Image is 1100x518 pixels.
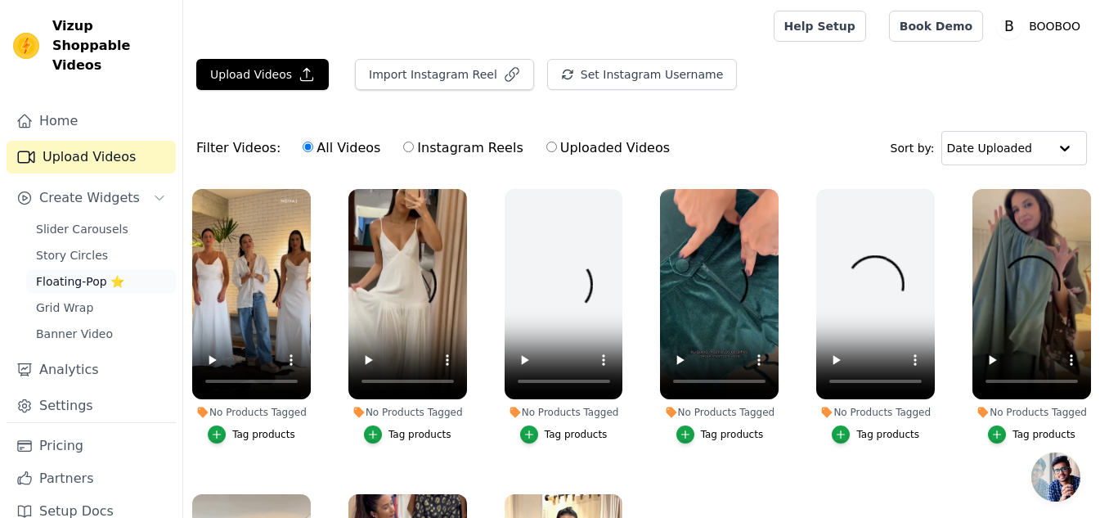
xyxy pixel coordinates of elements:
[7,182,176,214] button: Create Widgets
[364,426,451,444] button: Tag products
[7,105,176,137] a: Home
[546,137,671,159] label: Uploaded Videos
[856,428,919,441] div: Tag products
[36,300,93,316] span: Grid Wrap
[660,406,779,419] div: No Products Tagged
[26,296,176,319] a: Grid Wrap
[348,406,467,419] div: No Products Tagged
[520,426,608,444] button: Tag products
[208,426,295,444] button: Tag products
[1004,18,1014,34] text: B
[196,59,329,90] button: Upload Videos
[774,11,866,42] a: Help Setup
[196,129,679,167] div: Filter Videos:
[889,11,983,42] a: Book Demo
[7,141,176,173] a: Upload Videos
[547,59,737,90] button: Set Instagram Username
[988,426,1075,444] button: Tag products
[505,406,623,419] div: No Products Tagged
[1031,453,1080,502] div: Conversa aberta
[388,428,451,441] div: Tag products
[302,137,381,159] label: All Videos
[1022,11,1087,41] p: BOOBOO
[832,426,919,444] button: Tag products
[545,428,608,441] div: Tag products
[7,462,176,495] a: Partners
[676,426,764,444] button: Tag products
[1012,428,1075,441] div: Tag products
[996,11,1087,41] button: B BOOBOO
[701,428,764,441] div: Tag products
[546,142,557,152] input: Uploaded Videos
[36,247,108,264] span: Story Circles
[26,270,176,293] a: Floating-Pop ⭐
[26,244,176,267] a: Story Circles
[26,322,176,345] a: Banner Video
[36,221,128,237] span: Slider Carousels
[36,273,124,290] span: Floating-Pop ⭐
[303,142,313,152] input: All Videos
[13,33,39,59] img: Vizup
[39,188,140,208] span: Create Widgets
[403,142,414,152] input: Instagram Reels
[7,430,176,462] a: Pricing
[36,326,113,342] span: Banner Video
[972,406,1091,419] div: No Products Tagged
[232,428,295,441] div: Tag products
[52,16,169,75] span: Vizup Shoppable Videos
[355,59,534,90] button: Import Instagram Reel
[402,137,523,159] label: Instagram Reels
[192,406,311,419] div: No Products Tagged
[816,406,935,419] div: No Products Tagged
[7,354,176,386] a: Analytics
[891,131,1088,165] div: Sort by:
[26,218,176,241] a: Slider Carousels
[7,390,176,422] a: Settings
